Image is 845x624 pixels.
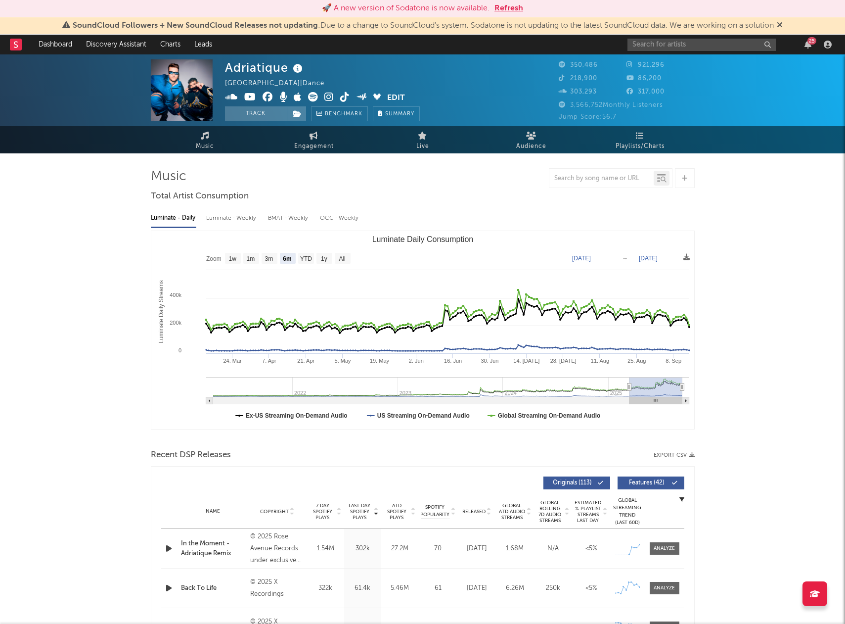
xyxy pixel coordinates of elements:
div: Luminate - Weekly [206,210,258,227]
div: [GEOGRAPHIC_DATA] | Dance [225,78,336,90]
span: Summary [385,111,414,117]
text: 16. Jun [444,358,462,364]
span: 303,293 [559,89,597,95]
span: 7 Day Spotify Plays [310,503,336,521]
div: 61.4k [347,583,379,593]
div: 302k [347,544,379,554]
span: Global ATD Audio Streams [498,503,526,521]
a: Engagement [260,126,368,153]
text: 400k [170,292,181,298]
a: Live [368,126,477,153]
text: Ex-US Streaming On-Demand Audio [246,412,348,419]
span: Benchmark [325,108,362,120]
span: Dismiss [777,22,783,30]
button: Originals(113) [543,477,610,489]
div: 61 [421,583,455,593]
text: YTD [300,255,311,262]
button: Features(42) [618,477,684,489]
span: 218,900 [559,75,597,82]
div: Global Streaming Trend (Last 60D) [613,497,642,527]
span: 921,296 [626,62,665,68]
a: Leads [187,35,219,54]
a: Charts [153,35,187,54]
text: Luminate Daily Streams [157,280,164,343]
div: 5.46M [384,583,416,593]
text: 11. Aug [590,358,609,364]
text: 24. Mar [223,358,242,364]
div: 1.54M [310,544,342,554]
div: 1.68M [498,544,532,554]
input: Search for artists [627,39,776,51]
div: BMAT - Weekly [268,210,310,227]
div: 250k [536,583,570,593]
text: 3m [265,255,273,262]
div: © 2025 X Recordings [250,576,304,600]
a: Music [151,126,260,153]
text: 30. Jun [481,358,498,364]
text: 28. [DATE] [550,358,576,364]
div: 322k [310,583,342,593]
button: Export CSV [654,452,695,458]
a: Back To Life [181,583,246,593]
div: 25 [807,37,816,45]
span: ATD Spotify Plays [384,503,410,521]
div: Adriatique [225,59,305,76]
span: Playlists/Charts [616,141,665,152]
div: OCC - Weekly [320,210,359,227]
text: [DATE] [639,255,658,262]
span: Estimated % Playlist Streams Last Day [575,500,602,524]
text: 5. May [334,358,351,364]
span: Audience [516,141,546,152]
span: 3,566,752 Monthly Listeners [559,102,663,108]
text: 1m [246,255,255,262]
span: Copyright [260,509,289,515]
span: Last Day Spotify Plays [347,503,373,521]
div: 27.2M [384,544,416,554]
span: Engagement [294,141,334,152]
span: SoundCloud Followers + New SoundCloud Releases not updating [73,22,318,30]
a: Playlists/Charts [586,126,695,153]
input: Search by song name or URL [549,175,654,183]
span: 86,200 [626,75,662,82]
text: 2. Jun [408,358,423,364]
div: 6.26M [498,583,532,593]
text: Zoom [206,255,222,262]
span: Live [416,141,429,152]
text: Global Streaming On-Demand Audio [497,412,600,419]
a: Benchmark [311,106,368,121]
text: US Streaming On-Demand Audio [377,412,469,419]
span: 317,000 [626,89,665,95]
span: Global Rolling 7D Audio Streams [536,500,564,524]
a: Dashboard [32,35,79,54]
span: Spotify Popularity [420,504,449,519]
text: 0 [178,347,181,353]
a: In the Moment - Adriatique Remix [181,539,246,558]
div: N/A [536,544,570,554]
text: 6m [283,255,291,262]
button: Edit [387,92,405,104]
div: 🚀 A new version of Sodatone is now available. [322,2,489,14]
div: Name [181,508,246,515]
button: Refresh [494,2,523,14]
span: Jump Score: 56.7 [559,114,617,120]
text: 200k [170,320,181,326]
text: 8. Sep [666,358,681,364]
text: → [622,255,628,262]
span: 350,486 [559,62,598,68]
div: Luminate - Daily [151,210,196,227]
text: All [339,255,345,262]
text: 1y [321,255,327,262]
button: Summary [373,106,420,121]
text: 1w [228,255,236,262]
div: 70 [421,544,455,554]
button: Track [225,106,287,121]
div: [DATE] [460,583,493,593]
a: Discovery Assistant [79,35,153,54]
span: Recent DSP Releases [151,449,231,461]
text: 7. Apr [262,358,276,364]
div: <5% [575,544,608,554]
div: © 2025 Rose Avenue Records under exclusive license to Reprise Records [250,531,304,567]
a: Audience [477,126,586,153]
